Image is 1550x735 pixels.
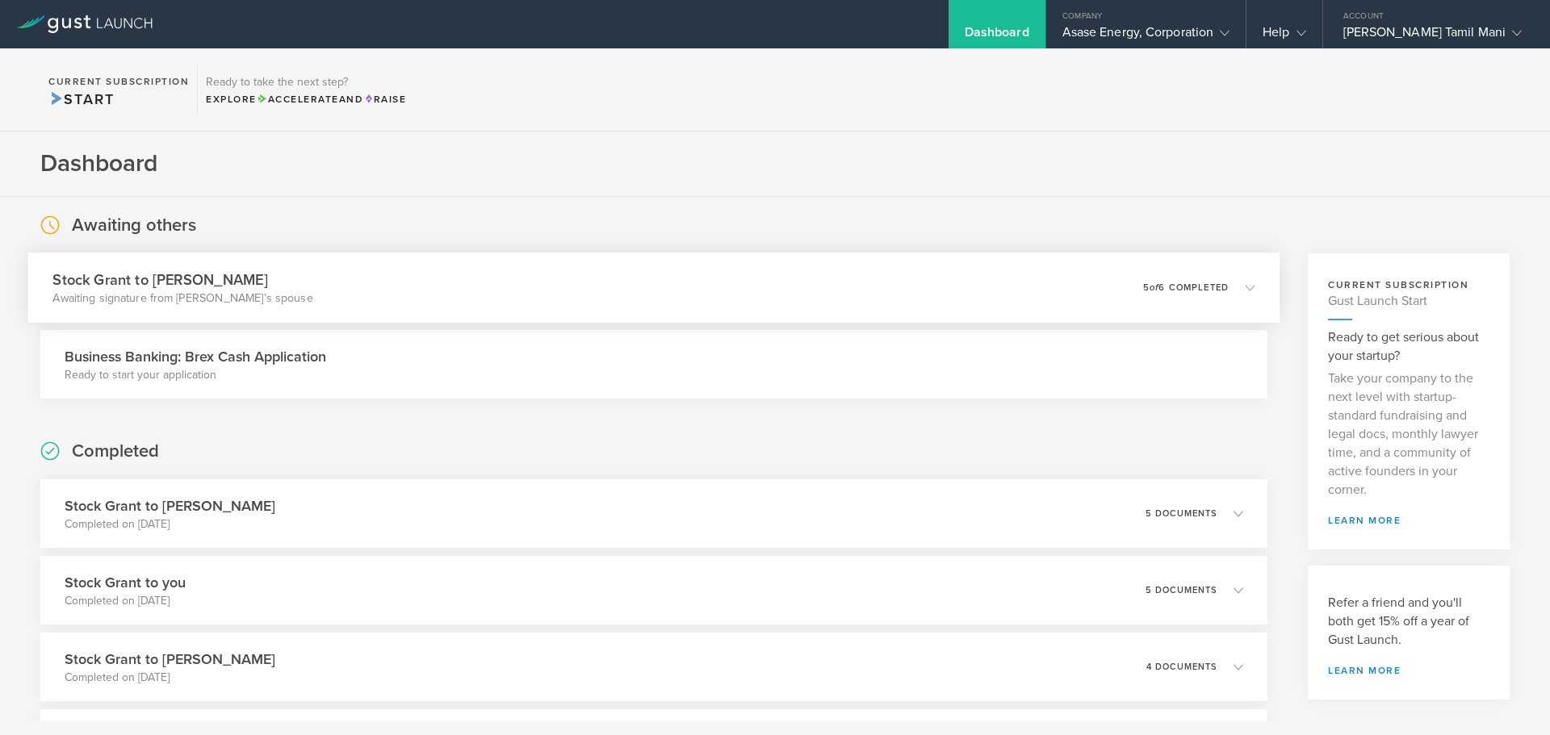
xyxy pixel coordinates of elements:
[72,214,196,237] h2: Awaiting others
[1263,24,1305,48] div: Help
[65,346,326,367] h3: Business Banking: Brex Cash Application
[65,516,275,532] p: Completed on [DATE]
[1328,666,1489,675] a: Learn more
[363,94,406,105] span: Raise
[1146,586,1217,595] p: 5 documents
[1328,278,1489,292] h3: current subscription
[1328,516,1489,525] a: learn more
[1146,662,1217,671] p: 4 documents
[48,77,189,86] h2: Current Subscription
[65,495,275,516] h3: Stock Grant to [PERSON_NAME]
[206,77,406,88] h3: Ready to take the next step?
[65,593,186,609] p: Completed on [DATE]
[72,440,159,463] h2: Completed
[48,90,114,108] span: Start
[1343,24,1522,48] div: [PERSON_NAME] Tamil Mani
[65,572,186,593] h3: Stock Grant to you
[52,290,312,307] p: Awaiting signature from [PERSON_NAME]’s spouse
[1143,283,1229,292] p: 5 6 completed
[257,94,339,105] span: Accelerate
[197,65,414,115] div: Ready to take the next step?ExploreAccelerateandRaise
[1062,24,1230,48] div: Asase Energy, Corporation
[65,367,326,383] p: Ready to start your application
[1328,292,1489,311] h4: Gust Launch Start
[1328,370,1489,499] p: Take your company to the next level with startup-standard fundraising and legal docs, monthly law...
[65,670,275,686] p: Completed on [DATE]
[1150,282,1158,293] em: of
[965,24,1029,48] div: Dashboard
[1146,509,1217,518] p: 5 documents
[206,92,406,106] div: Explore
[65,649,275,670] h3: Stock Grant to [PERSON_NAME]
[1469,658,1550,735] iframe: Chat Widget
[1328,594,1489,649] h3: Refer a friend and you'll both get 15% off a year of Gust Launch.
[1328,328,1489,365] h3: Ready to get serious about your startup?
[52,269,312,290] h3: Stock Grant to [PERSON_NAME]
[257,94,364,105] span: and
